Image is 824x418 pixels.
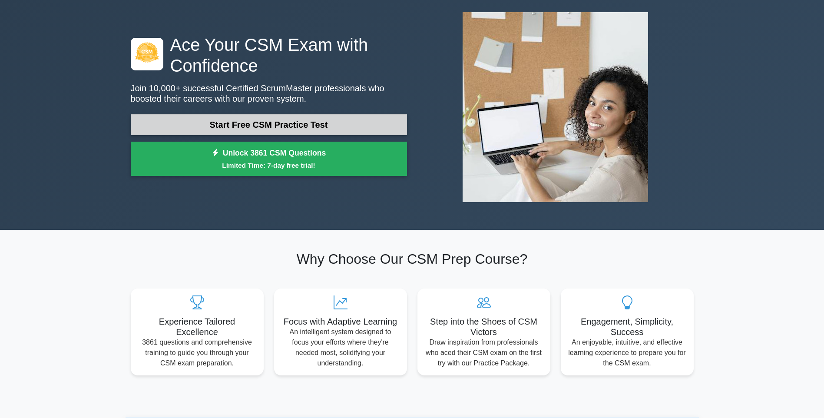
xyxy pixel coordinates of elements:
p: Join 10,000+ successful Certified ScrumMaster professionals who boosted their careers with our pr... [131,83,407,104]
h5: Focus with Adaptive Learning [281,316,400,327]
h5: Step into the Shoes of CSM Victors [424,316,543,337]
a: Start Free CSM Practice Test [131,114,407,135]
small: Limited Time: 7-day free trial! [142,160,396,170]
h5: Experience Tailored Excellence [138,316,257,337]
h1: Ace Your CSM Exam with Confidence [131,34,407,76]
p: 3861 questions and comprehensive training to guide you through your CSM exam preparation. [138,337,257,368]
p: Draw inspiration from professionals who aced their CSM exam on the first try with our Practice Pa... [424,337,543,368]
p: An enjoyable, intuitive, and effective learning experience to prepare you for the CSM exam. [568,337,687,368]
p: An intelligent system designed to focus your efforts where they're needed most, solidifying your ... [281,327,400,368]
h2: Why Choose Our CSM Prep Course? [131,251,694,267]
h5: Engagement, Simplicity, Success [568,316,687,337]
a: Unlock 3861 CSM QuestionsLimited Time: 7-day free trial! [131,142,407,176]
